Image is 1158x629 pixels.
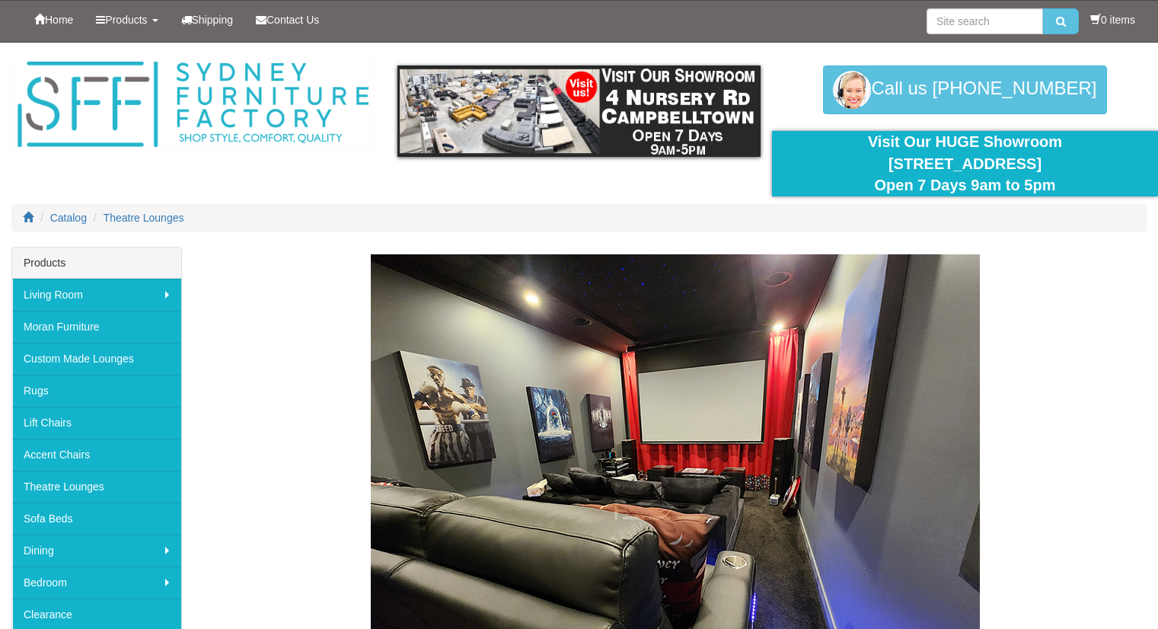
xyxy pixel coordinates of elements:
div: Visit Our HUGE Showroom [STREET_ADDRESS] Open 7 Days 9am to 5pm [783,131,1147,196]
a: Products [85,1,169,39]
a: Theatre Lounges [104,212,184,224]
span: Contact Us [266,14,319,26]
a: Contact Us [244,1,330,39]
a: Accent Chairs [12,439,181,471]
a: Lift Chairs [12,407,181,439]
a: Bedroom [12,567,181,599]
span: Home [45,14,73,26]
span: Products [105,14,147,26]
a: Home [23,1,85,39]
span: Shipping [192,14,234,26]
a: Rugs [12,375,181,407]
a: Dining [12,535,181,567]
input: Site search [927,8,1043,34]
a: Sofa Beds [12,503,181,535]
a: Catalog [50,212,87,224]
a: Theatre Lounges [12,471,181,503]
a: Living Room [12,279,181,311]
a: Shipping [170,1,245,39]
a: Custom Made Lounges [12,343,181,375]
a: Moran Furniture [12,311,181,343]
img: showroom.gif [397,65,761,157]
li: 0 items [1090,12,1135,27]
img: Sydney Furniture Factory [11,58,375,152]
div: Products [12,247,181,279]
